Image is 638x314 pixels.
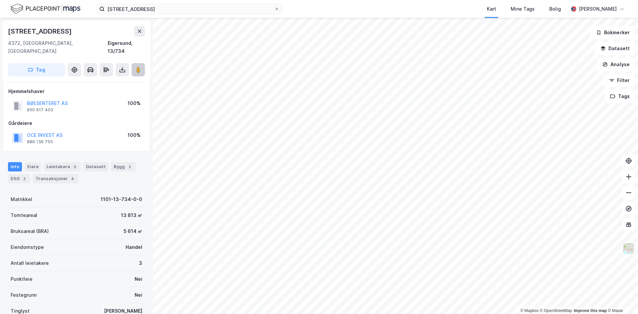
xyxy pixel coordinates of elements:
[597,58,635,71] button: Analyse
[579,5,617,13] div: [PERSON_NAME]
[8,174,30,183] div: ESG
[44,162,81,171] div: Leietakere
[8,39,108,55] div: 4372, [GEOGRAPHIC_DATA], [GEOGRAPHIC_DATA]
[101,195,142,203] div: 1101-13-734-0-0
[139,259,142,267] div: 3
[595,42,635,55] button: Datasett
[71,163,78,170] div: 3
[126,163,133,170] div: 2
[603,74,635,87] button: Filter
[8,26,73,37] div: [STREET_ADDRESS]
[11,243,44,251] div: Eiendomstype
[604,90,635,103] button: Tags
[487,5,496,13] div: Kart
[27,139,53,145] div: 989 136 755
[574,308,607,313] a: Improve this map
[8,63,65,76] button: Tag
[11,227,49,235] div: Bruksareal (BRA)
[590,26,635,39] button: Bokmerker
[11,195,32,203] div: Matrikkel
[128,99,141,107] div: 100%
[83,162,108,171] div: Datasett
[25,162,41,171] div: Eiere
[105,4,274,14] input: Søk på adresse, matrikkel, gårdeiere, leietakere eller personer
[605,282,638,314] iframe: Chat Widget
[69,175,76,182] div: 4
[111,162,136,171] div: Bygg
[121,211,142,219] div: 13 813 ㎡
[8,162,22,171] div: Info
[126,243,142,251] div: Handel
[11,3,80,15] img: logo.f888ab2527a4732fd821a326f86c7f29.svg
[540,308,572,313] a: OpenStreetMap
[135,291,142,299] div: Nei
[128,131,141,139] div: 100%
[8,87,145,95] div: Hjemmelshaver
[11,275,33,283] div: Punktleie
[8,119,145,127] div: Gårdeiere
[124,227,142,235] div: 5 614 ㎡
[11,211,37,219] div: Tomteareal
[33,174,78,183] div: Transaksjoner
[27,107,53,113] div: 950 617 403
[11,291,37,299] div: Festegrunn
[549,5,561,13] div: Bolig
[108,39,145,55] div: Eigersund, 13/734
[605,282,638,314] div: Kontrollprogram for chat
[21,175,28,182] div: 2
[11,259,49,267] div: Antall leietakere
[135,275,142,283] div: Nei
[511,5,535,13] div: Mine Tags
[622,242,635,255] img: Z
[520,308,539,313] a: Mapbox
